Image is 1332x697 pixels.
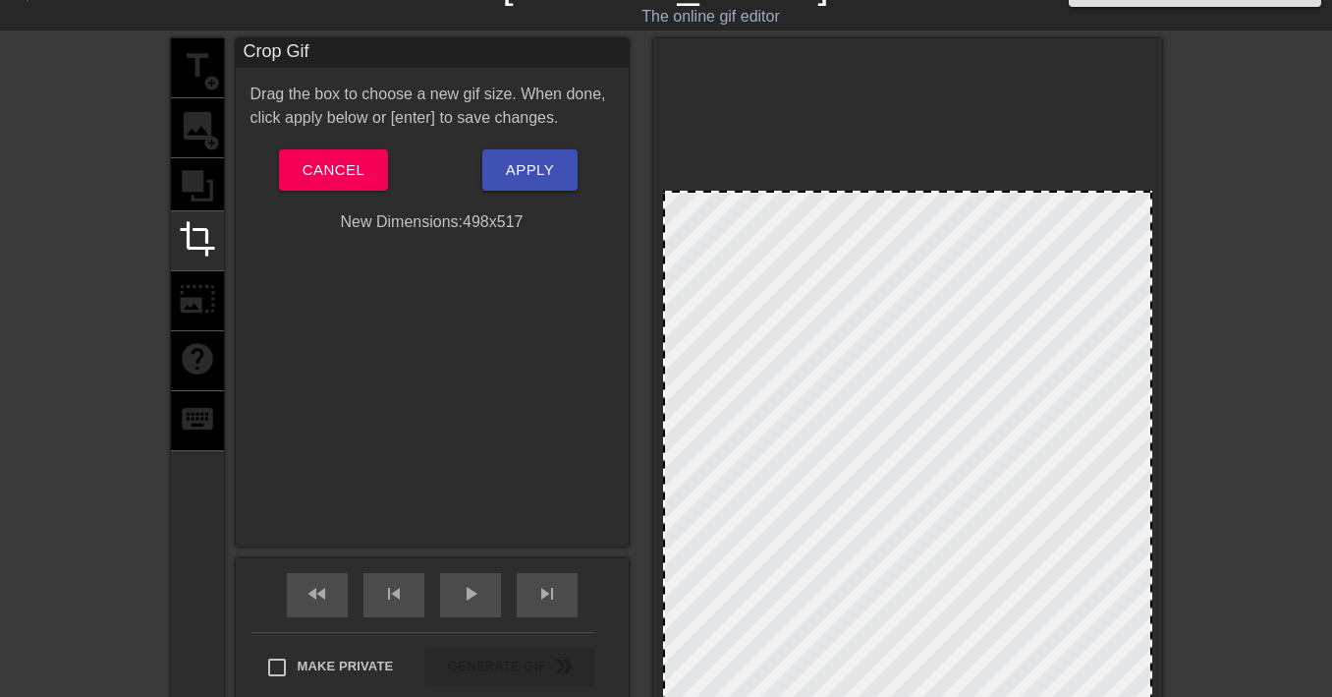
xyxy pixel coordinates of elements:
span: fast_rewind [305,582,329,606]
div: Crop Gif [236,38,629,68]
div: New Dimensions: 498 x 517 [236,210,629,234]
span: Apply [506,157,554,183]
div: Drag the box to choose a new gif size. When done, click apply below or [enter] to save changes. [236,83,629,130]
span: crop [179,220,216,258]
span: play_arrow [459,582,482,606]
button: Apply [482,149,578,191]
span: skip_next [535,582,559,606]
span: Cancel [303,157,364,183]
button: Cancel [279,149,388,191]
div: The online gif editor [454,5,968,29]
span: skip_previous [382,582,406,606]
span: Make Private [298,657,394,676]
